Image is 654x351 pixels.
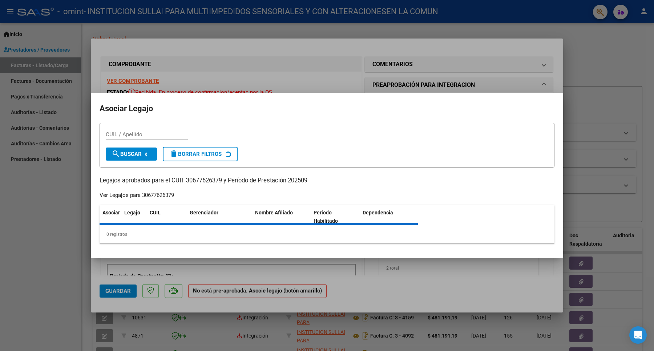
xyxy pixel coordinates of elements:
span: Legajo [124,210,140,215]
div: Ver Legajos para 30677626379 [100,191,174,199]
p: Legajos aprobados para el CUIT 30677626379 y Período de Prestación 202509 [100,176,554,185]
datatable-header-cell: Periodo Habilitado [311,205,360,229]
span: Nombre Afiliado [255,210,293,215]
button: Borrar Filtros [163,147,238,161]
span: CUIL [150,210,161,215]
mat-icon: search [112,149,120,158]
div: 0 registros [100,225,554,243]
span: Asociar [102,210,120,215]
datatable-header-cell: Dependencia [360,205,418,229]
datatable-header-cell: Gerenciador [187,205,252,229]
span: Borrar Filtros [169,151,222,157]
span: Periodo Habilitado [314,210,338,224]
button: Buscar [106,148,157,161]
span: Buscar [112,151,142,157]
h2: Asociar Legajo [100,102,554,116]
datatable-header-cell: Legajo [121,205,147,229]
datatable-header-cell: Asociar [100,205,121,229]
div: Open Intercom Messenger [629,326,647,344]
mat-icon: delete [169,149,178,158]
span: Gerenciador [190,210,218,215]
datatable-header-cell: Nombre Afiliado [252,205,311,229]
datatable-header-cell: CUIL [147,205,187,229]
span: Dependencia [363,210,393,215]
